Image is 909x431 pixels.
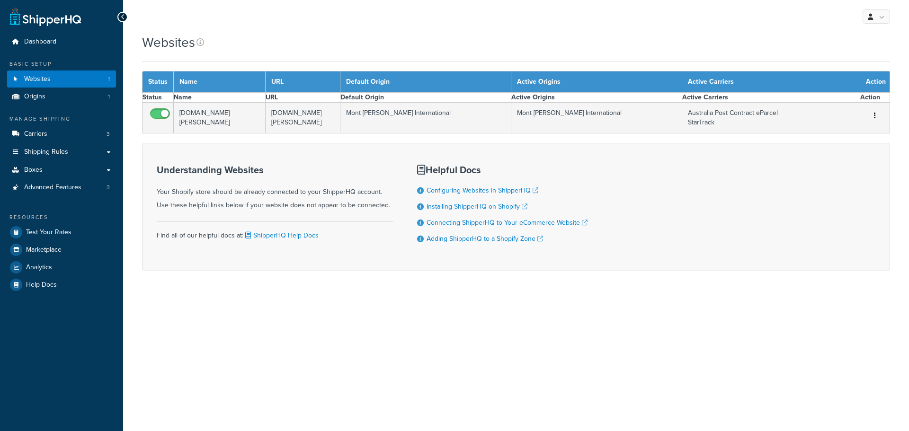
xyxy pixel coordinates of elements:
th: URL [266,93,340,103]
h3: Understanding Websites [157,165,393,175]
th: Action [860,71,890,93]
th: Action [860,93,890,103]
li: Advanced Features [7,179,116,196]
a: Dashboard [7,33,116,51]
span: 1 [108,75,110,83]
span: 1 [108,93,110,101]
span: Test Your Rates [26,229,71,237]
td: Australia Post Contract eParcel StarTrack [682,103,860,133]
span: Shipping Rules [24,148,68,156]
div: Resources [7,213,116,221]
span: 3 [107,130,110,138]
span: Websites [24,75,51,83]
td: [DOMAIN_NAME][PERSON_NAME] [174,103,266,133]
a: Advanced Features 3 [7,179,116,196]
td: Mont [PERSON_NAME] International [511,103,682,133]
li: Origins [7,88,116,106]
span: Origins [24,93,45,101]
a: Adding ShipperHQ to a Shopify Zone [427,234,543,244]
th: Name [174,71,266,93]
td: Mont [PERSON_NAME] International [340,103,511,133]
a: Carriers 3 [7,125,116,143]
th: Name [174,93,266,103]
h1: Websites [142,33,195,52]
a: Analytics [7,259,116,276]
a: Help Docs [7,276,116,293]
span: Carriers [24,130,47,138]
th: Active Origins [511,71,682,93]
th: Active Origins [511,93,682,103]
div: Find all of our helpful docs at: [157,221,393,242]
th: Active Carriers [682,71,860,93]
th: Status [143,93,174,103]
a: Test Your Rates [7,224,116,241]
div: Your Shopify store should be already connected to your ShipperHQ account. Use these helpful links... [157,165,393,212]
a: Websites 1 [7,70,116,88]
span: Help Docs [26,281,57,289]
li: Carriers [7,125,116,143]
a: Boxes [7,161,116,179]
div: Manage Shipping [7,115,116,123]
a: ShipperHQ Help Docs [243,230,319,240]
th: Default Origin [340,71,511,93]
a: Marketplace [7,241,116,258]
a: Installing ShipperHQ on Shopify [427,202,527,211]
th: URL [266,71,340,93]
th: Active Carriers [682,93,860,103]
h3: Helpful Docs [417,165,588,175]
a: ShipperHQ Home [10,7,81,26]
span: Boxes [24,166,43,174]
a: Shipping Rules [7,143,116,161]
li: Websites [7,70,116,88]
th: Default Origin [340,93,511,103]
span: Marketplace [26,246,62,254]
span: Advanced Features [24,184,81,192]
th: Status [143,71,174,93]
a: Origins 1 [7,88,116,106]
a: Connecting ShipperHQ to Your eCommerce Website [427,218,588,228]
span: Dashboard [24,38,56,46]
td: [DOMAIN_NAME][PERSON_NAME] [266,103,340,133]
div: Basic Setup [7,60,116,68]
span: 3 [107,184,110,192]
a: Configuring Websites in ShipperHQ [427,185,538,195]
span: Analytics [26,264,52,272]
